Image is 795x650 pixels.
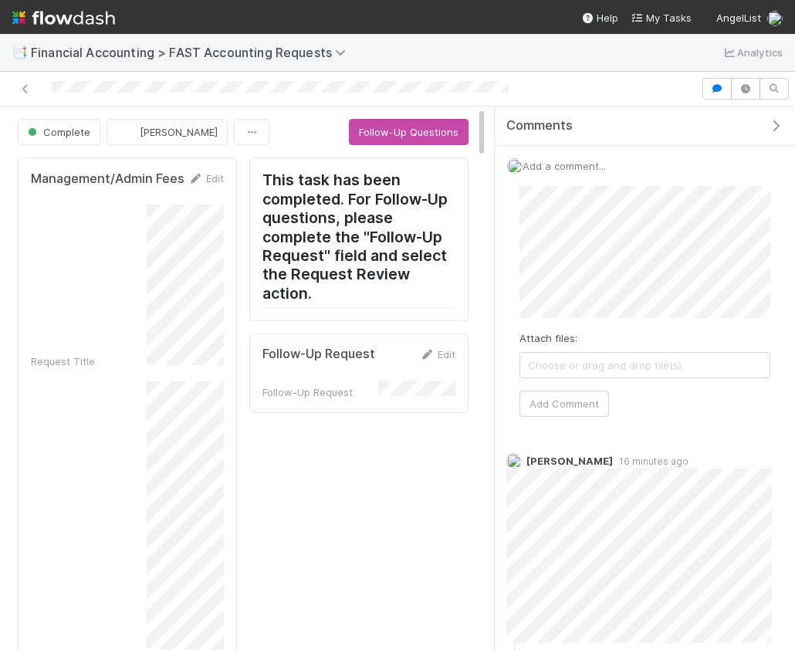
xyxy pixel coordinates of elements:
[188,172,224,185] a: Edit
[520,353,770,377] span: Choose or drag and drop file(s)
[722,43,783,62] a: Analytics
[107,119,228,145] button: [PERSON_NAME]
[581,10,618,25] div: Help
[526,455,613,467] span: [PERSON_NAME]
[120,124,135,140] img: avatar_c0d2ec3f-77e2-40ea-8107-ee7bdb5edede.png
[140,126,218,138] span: [PERSON_NAME]
[31,171,184,187] h5: Management/Admin Fees
[767,11,783,26] img: avatar_18c010e4-930e-4480-823a-7726a265e9dd.png
[507,158,523,174] img: avatar_18c010e4-930e-4480-823a-7726a265e9dd.png
[519,330,577,346] label: Attach files:
[12,5,115,31] img: logo-inverted-e16ddd16eac7371096b0.svg
[506,453,522,469] img: avatar_8d06466b-a936-4205-8f52-b0cc03e2a179.png
[506,118,573,134] span: Comments
[12,46,28,59] span: 📑
[519,391,609,417] button: Add Comment
[262,171,455,307] h2: This task has been completed. For Follow-Up questions, please complete the "Follow-Up Request" fi...
[613,455,688,467] span: 16 minutes ago
[31,354,147,369] div: Request Title
[349,119,469,145] button: Follow-Up Questions
[25,126,90,138] span: Complete
[631,10,692,25] a: My Tasks
[18,119,100,145] button: Complete
[716,12,761,24] span: AngelList
[31,45,354,60] span: Financial Accounting > FAST Accounting Requests
[262,384,378,400] div: Follow-Up Request
[262,347,375,362] h5: Follow-Up Request
[631,12,692,24] span: My Tasks
[419,348,455,361] a: Edit
[523,160,606,172] span: Add a comment...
